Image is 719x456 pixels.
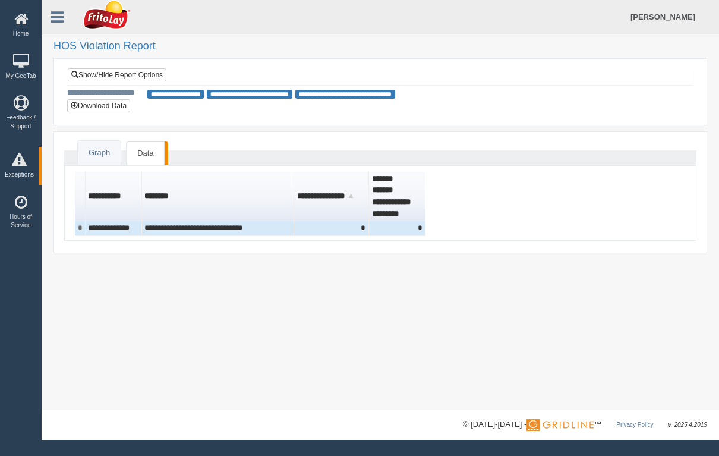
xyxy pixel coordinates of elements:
[369,172,426,221] th: Sort column
[526,419,594,431] img: Gridline
[67,99,130,112] button: Download Data
[127,141,164,165] a: Data
[616,422,653,428] a: Privacy Policy
[294,172,369,221] th: Sort column
[463,419,707,431] div: © [DATE]-[DATE] - ™
[142,172,295,221] th: Sort column
[86,172,142,221] th: Sort column
[68,68,166,81] a: Show/Hide Report Options
[78,141,121,165] a: Graph
[668,422,707,428] span: v. 2025.4.2019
